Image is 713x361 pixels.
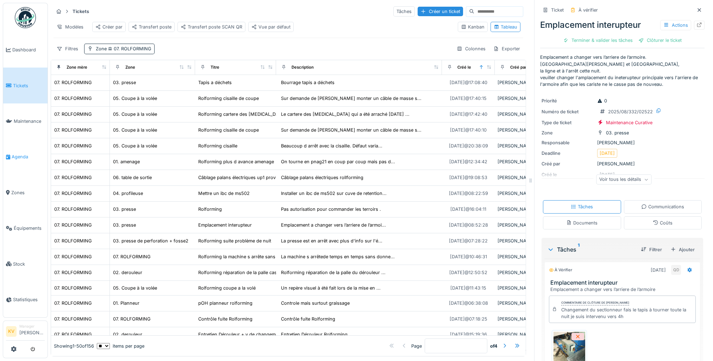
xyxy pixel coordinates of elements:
div: [PERSON_NAME] [498,237,545,244]
div: Tableau [494,24,517,30]
a: Statistiques [3,282,48,317]
div: 07. ROLFORMING [54,190,92,197]
a: Équipements [3,210,48,246]
div: [PERSON_NAME] [498,174,545,181]
div: [DATE] [600,150,615,157]
div: Entretien Dérouleur + v de changement Rolforming [198,331,307,338]
div: 03. presse [113,79,136,86]
div: Zone mère [67,64,87,70]
div: [PERSON_NAME] [498,142,545,149]
li: KV [6,326,17,337]
div: [PERSON_NAME] [498,269,545,276]
a: Dashboard [3,32,48,68]
div: Créé par [510,64,526,70]
div: Sur demande de [PERSON_NAME] monter un câble de masse s... [281,127,421,133]
div: 03. presse de perforation + fosse2 [113,237,188,244]
div: 07. ROLFORMING [54,285,92,291]
div: Transfert poste SCAN QR [181,24,242,30]
div: La machine s arrêtede temps en temps sans donne... [281,253,395,260]
div: Terminer & valider les tâches [560,36,636,45]
span: Zones [11,189,45,196]
div: Zone [96,45,151,52]
div: 05. Coupe à la volée [113,142,157,149]
div: 07. ROLFORMING [54,111,92,118]
div: 01. amenage [113,158,140,165]
div: Filtrer [638,245,665,254]
div: Le cartere des [MEDICAL_DATA] qui a été arraché [DATE] ... [281,111,409,118]
div: [PERSON_NAME] [542,139,703,146]
div: Rolforming cisaille de coupe [198,95,259,102]
div: Zone [542,129,594,136]
div: Rolforming cisaille de coupe [198,127,259,133]
div: Rolforming la machine s arrête sans défaut [198,253,290,260]
div: Manager [19,324,45,329]
div: Tâches [547,245,635,254]
div: QD [671,265,681,275]
div: Documents [566,220,598,226]
span: Stock [13,261,45,267]
div: Rolforming cisaille [198,142,237,149]
div: items per page [97,343,144,349]
div: 03. presse [606,129,629,136]
div: Créer un ticket [418,7,463,16]
div: [DATE] @ 16:04:11 [450,206,486,213]
div: [DATE] @ 08:22:59 [449,190,488,197]
div: Clôturer le ticket [636,36,684,45]
sup: 1 [578,245,580,254]
div: Type de ticket [542,119,594,126]
div: Beaucoup d arrêt avec la cisaille. Défaut varia... [281,142,382,149]
div: [PERSON_NAME] [498,190,545,197]
div: [PERSON_NAME] [498,316,545,322]
p: Emplacement a changer vers l’arriere de l’armoire. [GEOGRAPHIC_DATA][PERSON_NAME] et [GEOGRAPHIC_... [540,54,705,88]
div: [DATE] @ 06:38:08 [449,300,488,306]
div: [DATE] @ 17:08:40 [450,79,487,86]
div: 07. ROLFORMING [54,269,92,276]
a: Agenda [3,139,48,175]
div: Emplacement interupteur [540,19,705,31]
div: Mettre un ibc de ms502 [198,190,250,197]
div: 06. table de sortie [113,174,152,181]
strong: Tickets [70,8,92,15]
img: Badge_color-CXgf-gQk.svg [15,7,36,28]
div: Exporter [490,44,523,54]
div: [DATE] @ 12:34:42 [449,158,487,165]
div: 07. ROLFORMING [54,206,92,213]
div: 02. derouleur [113,331,142,338]
div: Commentaire de clôture de [PERSON_NAME] [561,300,629,305]
div: Actions [660,20,691,30]
a: Maintenance [3,103,48,139]
div: À vérifier [549,267,572,273]
div: 02. derouleur [113,269,142,276]
div: Créé le [457,64,471,70]
div: Câblage palans électriques rollforming [281,174,363,181]
span: Tickets [13,82,45,89]
div: On tourne en pnag21 en coup par coup mais pas d... [281,158,395,165]
div: À vérifier [578,7,598,13]
div: [PERSON_NAME] [542,160,703,167]
a: Stock [3,246,48,281]
div: 07. ROLFORMING [54,300,92,306]
div: Installer un ibc de ms502 sur cuve de retention... [281,190,387,197]
div: [DATE] [651,267,666,273]
a: Tickets [3,68,48,103]
div: La presse est en arrêt avec plus d'info sur l'é... [281,237,382,244]
div: [PERSON_NAME] [498,331,545,338]
div: 07. ROLFORMING [54,316,92,322]
div: 07. ROLFORMING [113,253,151,260]
div: Responsable [542,139,594,146]
div: [PERSON_NAME] [498,79,545,86]
div: Ajouter [668,245,698,254]
div: Voir tous les détails [596,175,651,185]
div: 07. ROLFORMING [54,222,92,228]
div: Contrôle fuite Rolforming [281,316,335,322]
div: Colonnes [454,44,489,54]
div: 05. Coupe à la volée [113,127,157,133]
div: Showing 1 - 50 of 156 [54,343,94,349]
div: Tâches [393,6,415,17]
div: 07. ROLFORMING [54,253,92,260]
div: Page [411,343,422,349]
div: [DATE] @ 10:46:31 [450,253,487,260]
div: Filtres [54,44,81,54]
div: [DATE] @ 17:40:15 [450,95,487,102]
div: Controle mais surtout graissage [281,300,350,306]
